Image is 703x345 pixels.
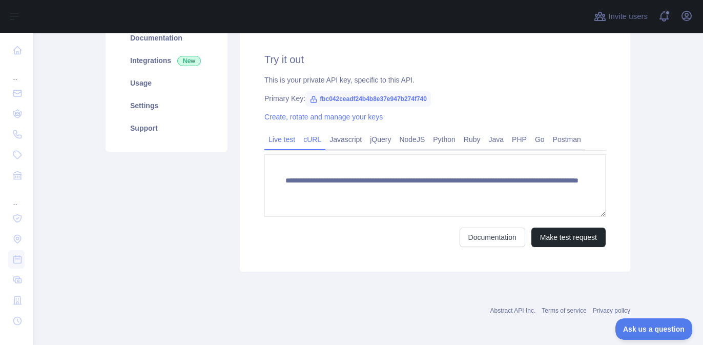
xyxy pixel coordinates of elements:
[264,93,606,104] div: Primary Key:
[264,52,606,67] h2: Try it out
[460,228,525,247] a: Documentation
[325,131,366,148] a: Javascript
[549,131,585,148] a: Postman
[542,307,586,314] a: Terms of service
[593,307,630,314] a: Privacy policy
[8,62,25,82] div: ...
[485,131,508,148] a: Java
[118,94,215,117] a: Settings
[118,72,215,94] a: Usage
[264,131,299,148] a: Live test
[264,75,606,85] div: This is your private API key, specific to this API.
[299,131,325,148] a: cURL
[531,131,549,148] a: Go
[118,49,215,72] a: Integrations New
[508,131,531,148] a: PHP
[531,228,606,247] button: Make test request
[429,131,460,148] a: Python
[395,131,429,148] a: NodeJS
[305,91,431,107] span: fbc042ceadf24b4b8e37e947b274f740
[592,8,650,25] button: Invite users
[460,131,485,148] a: Ruby
[8,187,25,207] div: ...
[118,117,215,139] a: Support
[490,307,536,314] a: Abstract API Inc.
[118,27,215,49] a: Documentation
[264,113,383,121] a: Create, rotate and manage your keys
[615,318,693,340] iframe: Toggle Customer Support
[366,131,395,148] a: jQuery
[177,56,201,66] span: New
[608,11,648,23] span: Invite users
